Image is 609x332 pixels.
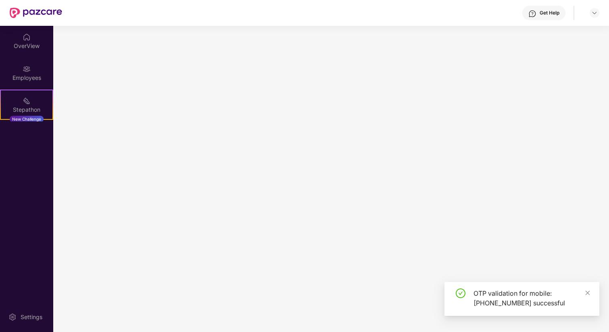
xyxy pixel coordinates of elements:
[10,116,44,122] div: New Challenge
[1,106,52,114] div: Stepathon
[540,10,559,16] div: Get Help
[10,8,62,18] img: New Pazcare Logo
[473,288,590,308] div: OTP validation for mobile: [PHONE_NUMBER] successful
[23,33,31,41] img: svg+xml;base64,PHN2ZyBpZD0iSG9tZSIgeG1sbnM9Imh0dHA6Ly93d3cudzMub3JnLzIwMDAvc3ZnIiB3aWR0aD0iMjAiIG...
[456,288,465,298] span: check-circle
[591,10,598,16] img: svg+xml;base64,PHN2ZyBpZD0iRHJvcGRvd24tMzJ4MzIiIHhtbG5zPSJodHRwOi8vd3d3LnczLm9yZy8yMDAwL3N2ZyIgd2...
[23,65,31,73] img: svg+xml;base64,PHN2ZyBpZD0iRW1wbG95ZWVzIiB4bWxucz0iaHR0cDovL3d3dy53My5vcmcvMjAwMC9zdmciIHdpZHRoPS...
[18,313,45,321] div: Settings
[585,290,590,296] span: close
[8,313,17,321] img: svg+xml;base64,PHN2ZyBpZD0iU2V0dGluZy0yMHgyMCIgeG1sbnM9Imh0dHA6Ly93d3cudzMub3JnLzIwMDAvc3ZnIiB3aW...
[23,97,31,105] img: svg+xml;base64,PHN2ZyB4bWxucz0iaHR0cDovL3d3dy53My5vcmcvMjAwMC9zdmciIHdpZHRoPSIyMSIgaGVpZ2h0PSIyMC...
[528,10,536,18] img: svg+xml;base64,PHN2ZyBpZD0iSGVscC0zMngzMiIgeG1sbnM9Imh0dHA6Ly93d3cudzMub3JnLzIwMDAvc3ZnIiB3aWR0aD...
